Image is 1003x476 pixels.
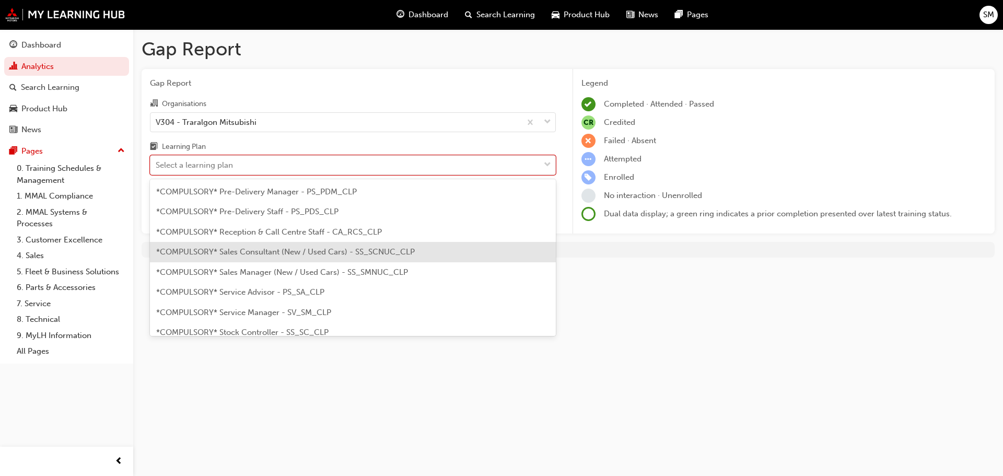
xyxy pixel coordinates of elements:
[544,158,551,172] span: down-icon
[667,4,717,26] a: pages-iconPages
[150,143,158,152] span: learningplan-icon
[21,145,43,157] div: Pages
[13,160,129,188] a: 0. Training Schedules & Management
[388,4,457,26] a: guage-iconDashboard
[4,142,129,161] button: Pages
[21,103,67,115] div: Product Hub
[13,296,129,312] a: 7. Service
[581,170,596,184] span: learningRecordVerb_ENROLL-icon
[687,9,708,21] span: Pages
[476,9,535,21] span: Search Learning
[543,4,618,26] a: car-iconProduct Hub
[675,8,683,21] span: pages-icon
[156,287,324,297] span: *COMPULSORY* Service Advisor - PS_SA_CLP
[115,455,123,468] span: prev-icon
[21,39,61,51] div: Dashboard
[9,62,17,72] span: chart-icon
[638,9,658,21] span: News
[604,99,714,109] span: Completed · Attended · Passed
[13,311,129,328] a: 8. Technical
[162,142,206,152] div: Learning Plan
[581,134,596,148] span: learningRecordVerb_FAIL-icon
[150,77,556,89] span: Gap Report
[979,6,998,24] button: SM
[604,154,642,164] span: Attempted
[581,77,987,89] div: Legend
[9,83,17,92] span: search-icon
[581,152,596,166] span: learningRecordVerb_ATTEMPT-icon
[150,99,158,109] span: organisation-icon
[604,118,635,127] span: Credited
[13,232,129,248] a: 3. Customer Excellence
[13,264,129,280] a: 5. Fleet & Business Solutions
[552,8,559,21] span: car-icon
[4,36,129,55] a: Dashboard
[581,189,596,203] span: learningRecordVerb_NONE-icon
[581,115,596,130] span: null-icon
[396,8,404,21] span: guage-icon
[457,4,543,26] a: search-iconSearch Learning
[156,187,357,196] span: *COMPULSORY* Pre-Delivery Manager - PS_PDM_CLP
[604,191,702,200] span: No interaction · Unenrolled
[564,9,610,21] span: Product Hub
[4,57,129,76] a: Analytics
[4,78,129,97] a: Search Learning
[4,120,129,140] a: News
[156,207,339,216] span: *COMPULSORY* Pre-Delivery Staff - PS_PDS_CLP
[156,308,331,317] span: *COMPULSORY* Service Manager - SV_SM_CLP
[156,116,256,128] div: V304 - Traralgon Mitsubishi
[604,209,952,218] span: Dual data display; a green ring indicates a prior completion presented over latest training status.
[21,82,79,94] div: Search Learning
[626,8,634,21] span: news-icon
[604,172,634,182] span: Enrolled
[156,268,408,277] span: *COMPULSORY* Sales Manager (New / Used Cars) - SS_SMNUC_CLP
[9,125,17,135] span: news-icon
[13,328,129,344] a: 9. MyLH Information
[13,343,129,359] a: All Pages
[13,248,129,264] a: 4. Sales
[156,328,329,337] span: *COMPULSORY* Stock Controller - SS_SC_CLP
[465,8,472,21] span: search-icon
[13,204,129,232] a: 2. MMAL Systems & Processes
[13,188,129,204] a: 1. MMAL Compliance
[13,280,129,296] a: 6. Parts & Accessories
[156,159,233,171] div: Select a learning plan
[983,9,994,21] span: SM
[4,99,129,119] a: Product Hub
[9,41,17,50] span: guage-icon
[5,8,125,21] img: mmal
[118,144,125,158] span: up-icon
[162,99,206,109] div: Organisations
[156,247,415,257] span: *COMPULSORY* Sales Consultant (New / Used Cars) - SS_SCNUC_CLP
[409,9,448,21] span: Dashboard
[21,124,41,136] div: News
[9,105,17,114] span: car-icon
[581,97,596,111] span: learningRecordVerb_COMPLETE-icon
[156,227,382,237] span: *COMPULSORY* Reception & Call Centre Staff - CA_RCS_CLP
[604,136,656,145] span: Failed · Absent
[142,38,995,61] h1: Gap Report
[544,115,551,129] span: down-icon
[9,147,17,156] span: pages-icon
[4,33,129,142] button: DashboardAnalyticsSearch LearningProduct HubNews
[618,4,667,26] a: news-iconNews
